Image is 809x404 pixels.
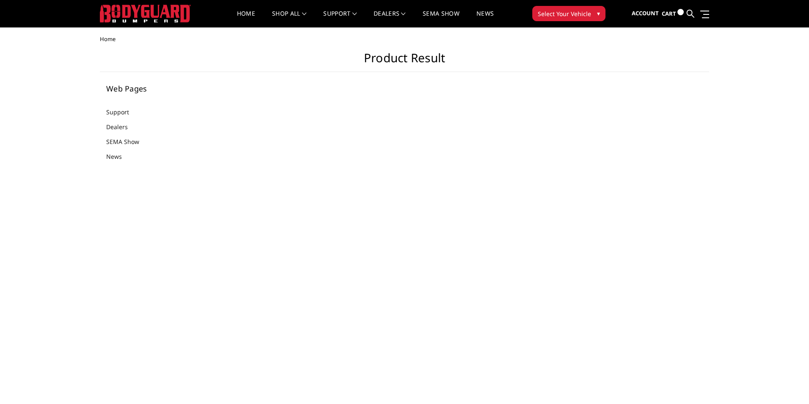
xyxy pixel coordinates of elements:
a: Support [323,11,357,27]
a: Cart [662,2,684,25]
a: News [106,152,132,161]
a: Dealers [374,11,406,27]
span: Select Your Vehicle [538,9,591,18]
span: Account [632,9,659,17]
img: BODYGUARD BUMPERS [100,5,191,22]
a: Home [237,11,255,27]
button: Select Your Vehicle [532,6,605,21]
a: Dealers [106,122,138,131]
span: Cart [662,10,676,17]
a: SEMA Show [106,137,150,146]
h5: Web Pages [106,85,209,92]
span: ▾ [597,9,600,18]
a: SEMA Show [423,11,460,27]
a: Account [632,2,659,25]
a: shop all [272,11,306,27]
a: News [476,11,494,27]
h1: Product Result [100,51,709,72]
a: Support [106,108,140,116]
span: Home [100,35,116,43]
